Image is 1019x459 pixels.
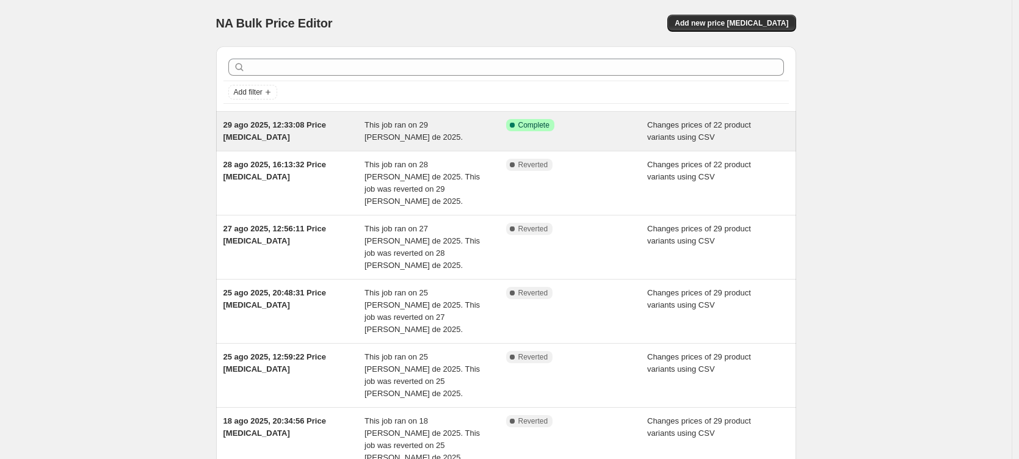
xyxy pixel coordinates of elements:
[364,288,480,334] span: This job ran on 25 [PERSON_NAME] de 2025. This job was reverted on 27 [PERSON_NAME] de 2025.
[364,224,480,270] span: This job ran on 27 [PERSON_NAME] de 2025. This job was reverted on 28 [PERSON_NAME] de 2025.
[518,416,548,426] span: Reverted
[364,120,463,142] span: This job ran on 29 [PERSON_NAME] de 2025.
[223,120,326,142] span: 29 ago 2025, 12:33:08 Price [MEDICAL_DATA]
[647,288,751,309] span: Changes prices of 29 product variants using CSV
[223,352,326,374] span: 25 ago 2025, 12:59:22 Price [MEDICAL_DATA]
[234,87,263,97] span: Add filter
[675,18,788,28] span: Add new price [MEDICAL_DATA]
[647,120,751,142] span: Changes prices of 22 product variants using CSV
[647,160,751,181] span: Changes prices of 22 product variants using CSV
[228,85,277,99] button: Add filter
[216,16,333,30] span: NA Bulk Price Editor
[364,160,480,206] span: This job ran on 28 [PERSON_NAME] de 2025. This job was reverted on 29 [PERSON_NAME] de 2025.
[518,352,548,362] span: Reverted
[364,352,480,398] span: This job ran on 25 [PERSON_NAME] de 2025. This job was reverted on 25 [PERSON_NAME] de 2025.
[223,416,326,438] span: 18 ago 2025, 20:34:56 Price [MEDICAL_DATA]
[223,224,326,245] span: 27 ago 2025, 12:56:11 Price [MEDICAL_DATA]
[223,160,326,181] span: 28 ago 2025, 16:13:32 Price [MEDICAL_DATA]
[518,120,549,130] span: Complete
[647,352,751,374] span: Changes prices of 29 product variants using CSV
[647,416,751,438] span: Changes prices of 29 product variants using CSV
[518,288,548,298] span: Reverted
[647,224,751,245] span: Changes prices of 29 product variants using CSV
[667,15,796,32] button: Add new price [MEDICAL_DATA]
[223,288,326,309] span: 25 ago 2025, 20:48:31 Price [MEDICAL_DATA]
[518,160,548,170] span: Reverted
[518,224,548,234] span: Reverted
